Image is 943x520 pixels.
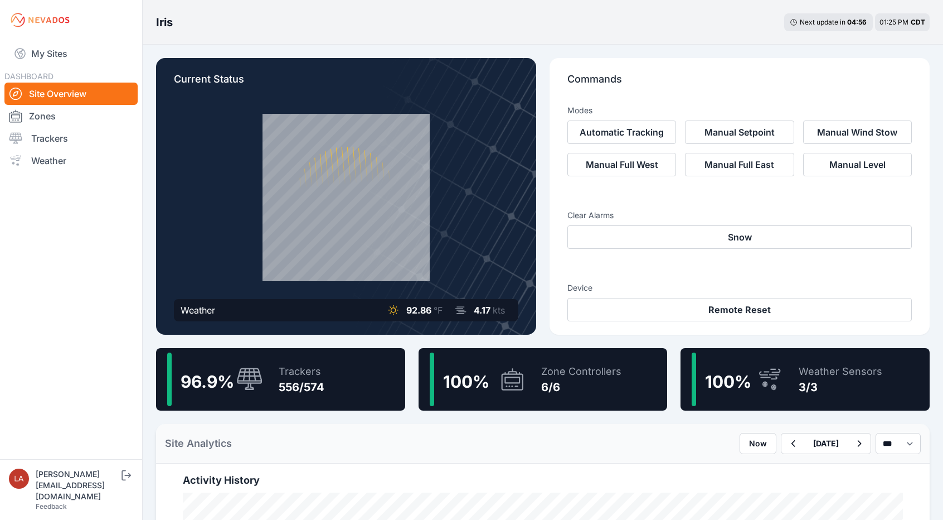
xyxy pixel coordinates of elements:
[165,436,232,451] h2: Site Analytics
[419,348,668,411] a: 100%Zone Controllers6/6
[567,105,592,116] h3: Modes
[567,153,676,176] button: Manual Full West
[279,364,324,379] div: Trackers
[156,348,405,411] a: 96.9%Trackers556/574
[474,305,490,316] span: 4.17
[847,18,867,27] div: 04 : 56
[804,434,848,454] button: [DATE]
[685,121,794,144] button: Manual Setpoint
[174,71,518,96] p: Current Status
[567,210,912,221] h3: Clear Alarms
[4,83,138,105] a: Site Overview
[183,473,903,488] h2: Activity History
[680,348,930,411] a: 100%Weather Sensors3/3
[156,8,173,37] nav: Breadcrumb
[36,502,67,511] a: Feedback
[9,11,71,29] img: Nevados
[705,372,751,392] span: 100 %
[156,15,173,30] h3: Iris
[879,18,908,26] span: 01:25 PM
[567,225,912,249] button: Snow
[4,127,138,150] a: Trackers
[567,71,912,96] p: Commands
[493,305,505,316] span: kts
[443,372,489,392] span: 100 %
[4,105,138,127] a: Zones
[567,282,912,293] h3: Device
[803,121,912,144] button: Manual Wind Stow
[911,18,925,26] span: CDT
[567,298,912,321] button: Remote Reset
[279,379,324,395] div: 556/574
[800,18,845,26] span: Next update in
[685,153,794,176] button: Manual Full East
[740,433,776,454] button: Now
[799,364,882,379] div: Weather Sensors
[36,469,119,502] div: [PERSON_NAME][EMAIL_ADDRESS][DOMAIN_NAME]
[541,379,621,395] div: 6/6
[541,364,621,379] div: Zone Controllers
[181,304,215,317] div: Weather
[803,153,912,176] button: Manual Level
[567,121,676,144] button: Automatic Tracking
[4,71,54,81] span: DASHBOARD
[181,372,234,392] span: 96.9 %
[4,40,138,67] a: My Sites
[4,150,138,172] a: Weather
[434,305,443,316] span: °F
[406,305,431,316] span: 92.86
[799,379,882,395] div: 3/3
[9,469,29,489] img: laura@nevados.solar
